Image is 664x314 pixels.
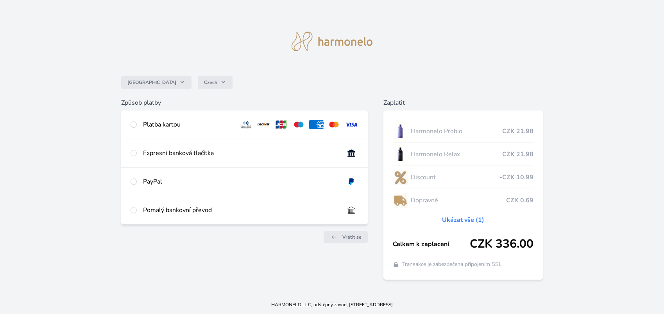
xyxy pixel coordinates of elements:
[499,173,533,182] span: -CZK 10.99
[344,148,359,158] img: onlineBanking_CZ.svg
[127,79,176,86] span: [GEOGRAPHIC_DATA]
[411,196,506,205] span: Dopravné
[143,205,338,215] div: Pomalý bankovní převod
[411,173,499,182] span: Discount
[143,120,233,129] div: Platba kartou
[198,76,233,89] button: Czech
[411,150,502,159] span: Harmonelo Relax
[383,98,543,107] h6: Zaplatit
[239,120,253,129] img: diners.svg
[402,260,502,268] span: Transakce je zabezpečena připojením SSL
[442,215,484,225] a: Ukázat vše (1)
[143,177,338,186] div: PayPal
[292,120,306,129] img: maestro.svg
[411,127,502,136] span: Harmonelo Probio
[502,127,533,136] span: CZK 21.98
[344,120,359,129] img: visa.svg
[342,234,362,240] span: Vrátit se
[143,148,338,158] div: Expresní banková tlačítka
[292,32,373,51] img: logo.svg
[470,237,533,251] span: CZK 336.00
[393,168,408,187] img: discount-lo.png
[309,120,324,129] img: amex.svg
[121,76,192,89] button: [GEOGRAPHIC_DATA]
[324,231,368,243] a: Vrátit se
[502,150,533,159] span: CZK 21.98
[393,239,470,249] span: Celkem k zaplacení
[344,205,359,215] img: bankTransfer_IBAN.svg
[256,120,271,129] img: discover.svg
[121,98,368,107] h6: Způsob platby
[393,145,408,164] img: CLEAN_RELAX_se_stinem_x-lo.jpg
[327,120,341,129] img: mc.svg
[393,191,408,210] img: delivery-lo.png
[274,120,288,129] img: jcb.svg
[506,196,533,205] span: CZK 0.69
[393,121,408,141] img: CLEAN_PROBIO_se_stinem_x-lo.jpg
[204,79,217,86] span: Czech
[344,177,359,186] img: paypal.svg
